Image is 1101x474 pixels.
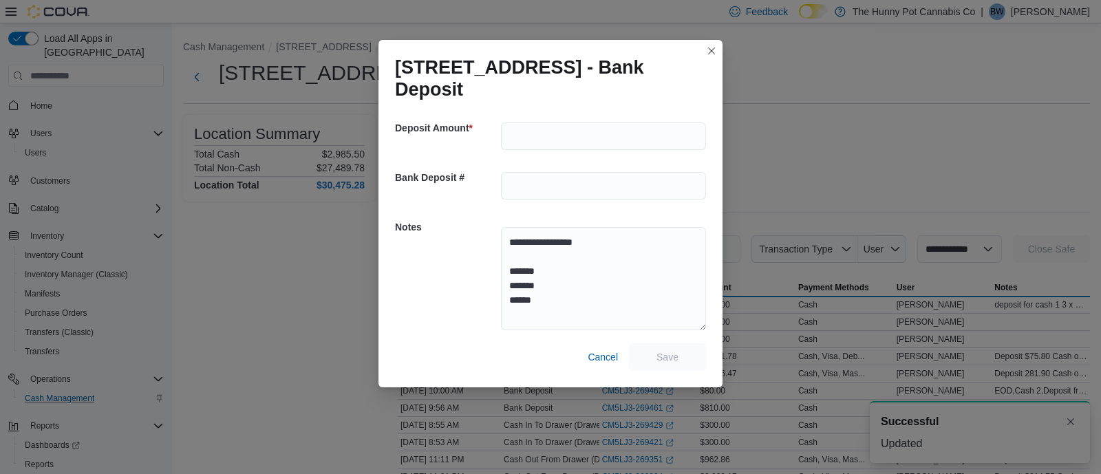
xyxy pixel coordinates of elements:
button: Closes this modal window [703,43,720,59]
button: Cancel [582,343,623,371]
h5: Notes [395,213,498,241]
h5: Bank Deposit # [395,164,498,191]
span: Cancel [588,350,618,364]
h1: [STREET_ADDRESS] - Bank Deposit [395,56,695,100]
button: Save [629,343,706,371]
span: Save [656,350,678,364]
h5: Deposit Amount [395,114,498,142]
